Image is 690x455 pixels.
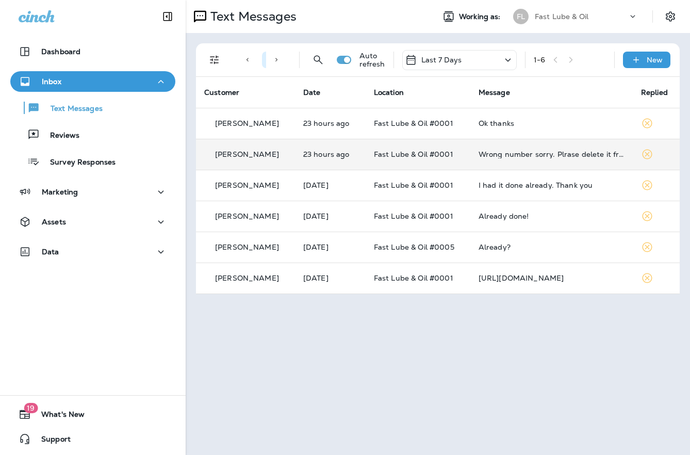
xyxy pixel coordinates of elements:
p: [PERSON_NAME] [215,274,279,282]
span: Date [303,88,321,97]
span: Message [479,88,510,97]
p: Reviews [40,131,79,141]
button: Support [10,429,175,449]
div: 1 - 6 [534,56,545,64]
div: https://m.youtube.com/shorts/xbmTsl5B-do [479,274,625,282]
span: Support [31,435,71,447]
span: What's New [31,410,85,423]
p: Aug 25, 2025 10:42 PM [303,212,357,220]
span: Fast Lube & Oil #0001 [374,119,453,128]
p: New [647,56,663,64]
button: Settings [661,7,680,26]
span: Working as: [459,12,503,21]
div: I had it done already. Thank you [479,181,625,189]
span: Replied [641,88,668,97]
p: Marketing [42,188,78,196]
p: Last 7 Days [421,56,462,64]
button: Marketing [10,182,175,202]
button: 19What's New [10,404,175,425]
p: Data [42,248,59,256]
button: Text Messages [10,97,175,119]
span: Fast Lube & Oil #0001 [374,273,453,283]
button: Search Messages [308,50,328,70]
span: Fast Lube & Oil #0001 [374,181,453,190]
p: Dashboard [41,47,80,56]
div: Already? [479,243,625,251]
button: Inbox [10,71,175,92]
span: Customer [204,88,239,97]
p: [PERSON_NAME] [215,119,279,127]
span: Fast Lube & Oil #0005 [374,242,454,252]
p: [PERSON_NAME] [215,212,279,220]
p: Aug 25, 2025 02:52 PM [303,243,357,251]
div: Ok thanks [479,119,625,127]
p: Aug 28, 2025 10:12 AM [303,150,357,158]
p: [PERSON_NAME] [215,181,279,189]
p: Aug 27, 2025 10:19 AM [303,181,357,189]
button: Collapse Sidebar [153,6,182,27]
p: Assets [42,218,66,226]
button: Dashboard [10,41,175,62]
button: Assets [10,212,175,232]
p: Text Messages [40,104,103,114]
div: Wrong number sorry. Plrase delete it from your database. Thank you [479,150,625,158]
button: Survey Responses [10,151,175,172]
p: [PERSON_NAME] [215,243,279,251]
p: Survey Responses [40,158,116,168]
div: Already done! [479,212,625,220]
button: Data [10,241,175,262]
span: 19 [24,403,38,413]
p: Inbox [42,77,61,86]
p: [PERSON_NAME] [215,150,279,158]
span: Fast Lube & Oil #0001 [374,212,453,221]
p: Aug 28, 2025 10:22 AM [303,119,357,127]
button: Reviews [10,124,175,145]
p: Aug 24, 2025 10:18 AM [303,274,357,282]
span: Fast Lube & Oil #0001 [374,150,453,159]
p: Fast Lube & Oil [535,12,588,21]
button: Filters [204,50,225,70]
p: Auto refresh [359,52,385,68]
p: Text Messages [206,9,297,24]
span: Location [374,88,404,97]
div: FL [513,9,529,24]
